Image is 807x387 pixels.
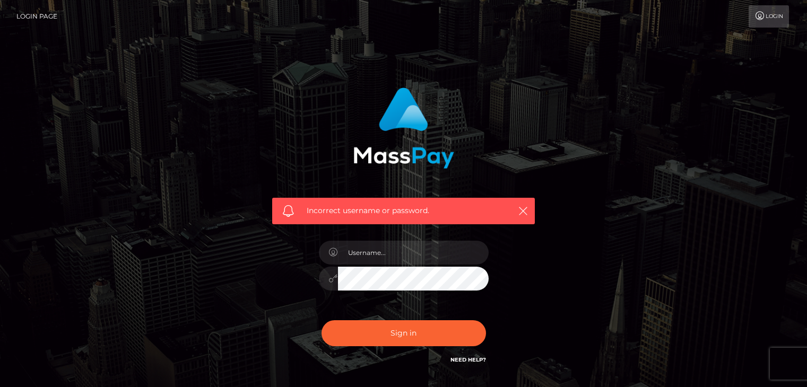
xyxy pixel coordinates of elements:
[322,320,486,346] button: Sign in
[450,356,486,363] a: Need Help?
[353,87,454,169] img: MassPay Login
[749,5,789,28] a: Login
[338,241,489,265] input: Username...
[16,5,57,28] a: Login Page
[307,205,500,216] span: Incorrect username or password.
